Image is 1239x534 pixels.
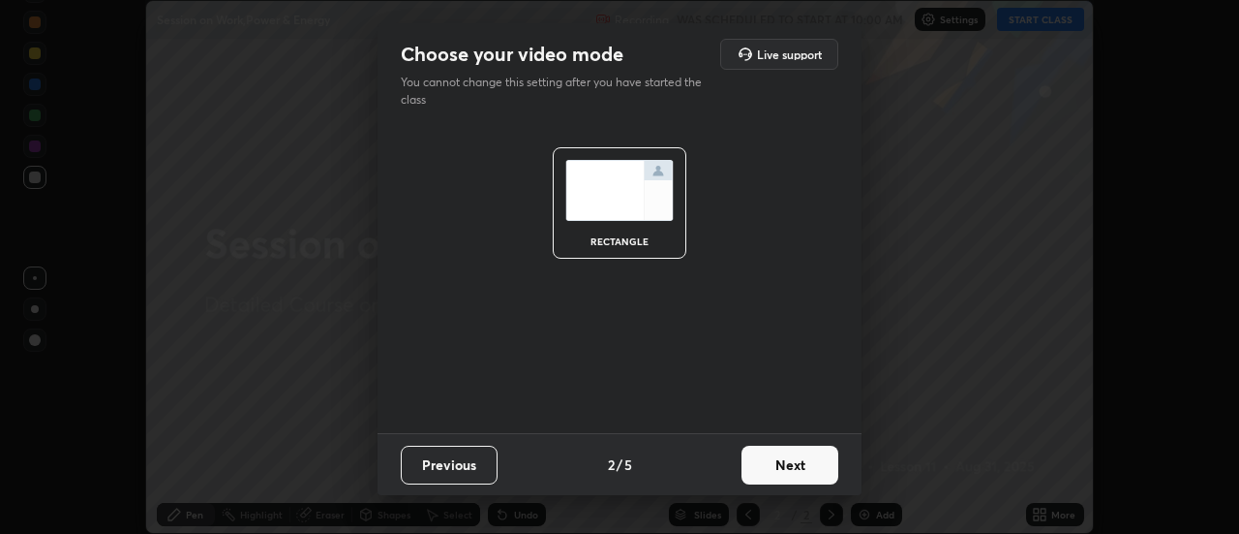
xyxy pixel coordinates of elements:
button: Next [741,446,838,485]
h4: / [617,455,622,475]
img: normalScreenIcon.ae25ed63.svg [565,160,674,221]
button: Previous [401,446,498,485]
div: rectangle [581,236,658,246]
p: You cannot change this setting after you have started the class [401,74,714,109]
h2: Choose your video mode [401,42,623,67]
h4: 5 [624,455,632,475]
h4: 2 [608,455,615,475]
h5: Live support [757,48,822,60]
